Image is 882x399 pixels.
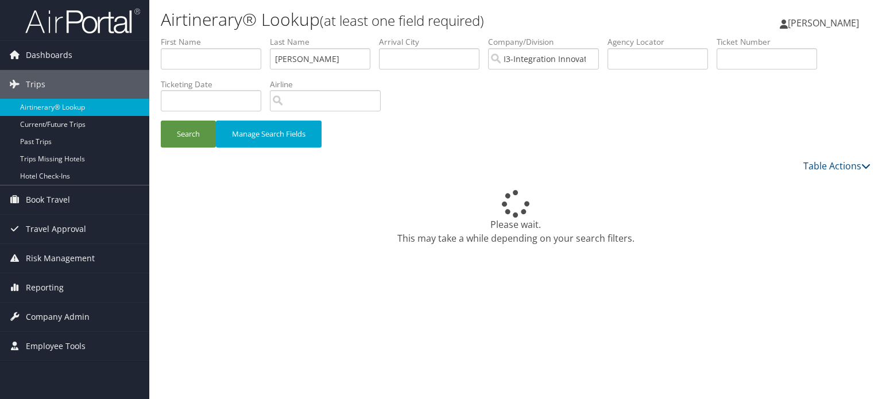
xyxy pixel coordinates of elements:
div: Please wait. This may take a while depending on your search filters. [161,190,871,245]
button: Search [161,121,216,148]
h1: Airtinerary® Lookup [161,7,634,32]
label: First Name [161,36,270,48]
span: Employee Tools [26,332,86,361]
span: Reporting [26,273,64,302]
button: Manage Search Fields [216,121,322,148]
label: Ticket Number [717,36,826,48]
span: Book Travel [26,185,70,214]
a: Table Actions [803,160,871,172]
a: [PERSON_NAME] [780,6,871,40]
label: Company/Division [488,36,608,48]
span: Trips [26,70,45,99]
span: Dashboards [26,41,72,69]
label: Arrival City [379,36,488,48]
label: Airline [270,79,389,90]
label: Ticketing Date [161,79,270,90]
span: Company Admin [26,303,90,331]
small: (at least one field required) [320,11,484,30]
label: Agency Locator [608,36,717,48]
span: Risk Management [26,244,95,273]
img: airportal-logo.png [25,7,140,34]
span: [PERSON_NAME] [788,17,859,29]
span: Travel Approval [26,215,86,243]
label: Last Name [270,36,379,48]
